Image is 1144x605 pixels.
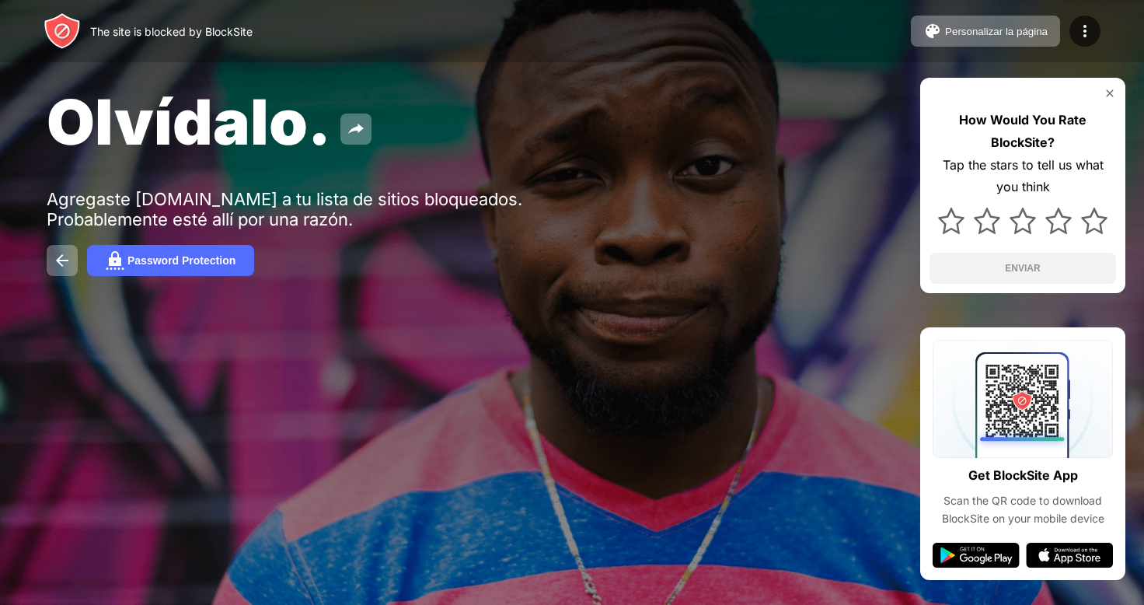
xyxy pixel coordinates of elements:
img: back.svg [53,251,71,270]
img: star.svg [938,208,964,234]
img: qrcode.svg [933,340,1113,458]
div: Password Protection [127,254,235,267]
div: Tap the stars to tell us what you think [929,154,1116,199]
span: Olvídalo. [47,84,331,159]
div: How Would You Rate BlockSite? [929,109,1116,154]
img: star.svg [1010,208,1036,234]
img: password.svg [106,251,124,270]
img: google-play.svg [933,543,1020,568]
img: share.svg [347,120,365,138]
img: app-store.svg [1026,543,1113,568]
img: star.svg [974,208,1000,234]
img: pallet.svg [923,22,942,40]
img: menu-icon.svg [1076,22,1094,40]
div: Personalizar la página [945,26,1048,37]
button: ENVIAR [929,253,1116,284]
img: rate-us-close.svg [1104,87,1116,100]
div: The site is blocked by BlockSite [90,25,253,38]
div: Agregaste [DOMAIN_NAME] a tu lista de sitios bloqueados. Probablemente esté allí por una razón. [47,189,527,229]
div: Get BlockSite App [968,464,1078,487]
img: star.svg [1045,208,1072,234]
img: star.svg [1081,208,1107,234]
button: Personalizar la página [911,16,1060,47]
button: Password Protection [87,245,254,276]
img: header-logo.svg [44,12,81,50]
div: Scan the QR code to download BlockSite on your mobile device [933,492,1113,527]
